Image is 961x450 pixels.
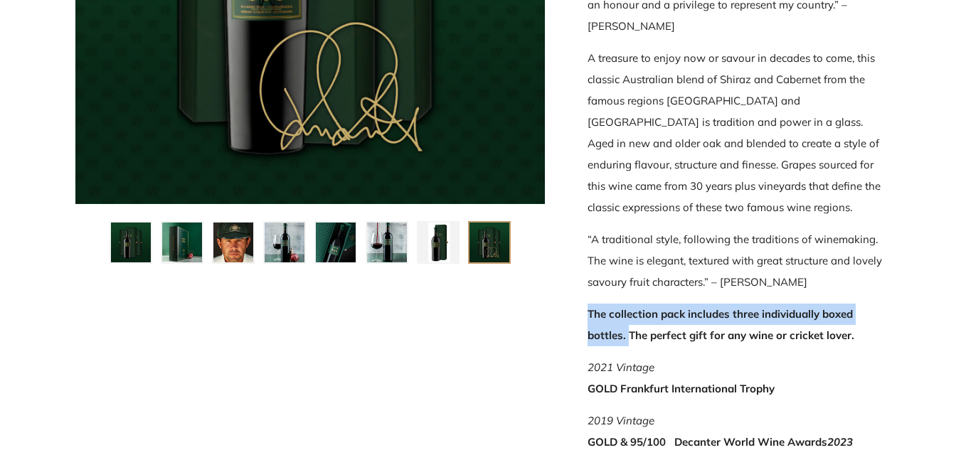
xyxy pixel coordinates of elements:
[367,223,407,262] img: Load image into Gallery viewer, Ponting &#39;366&#39; Shiraz Cabernet 2020 (3 individually gift b...
[162,223,202,262] img: Load image into Gallery viewer, Ponting &#39;366&#39; Shiraz Cabernet 2020 (3 individually gift b...
[588,382,775,395] span: GOLD Frankfurt International Trophy
[316,223,356,262] img: Load image into Gallery viewer, Ponting &#39;366&#39; Shiraz Cabernet 2020 (3 individually gift b...
[588,232,882,289] span: “A traditional style, following the traditions of winemaking. The wine is elegant, textured with ...
[588,435,827,449] span: GOLD & 95/100 Decanter World Wine Awards
[588,414,654,427] span: 2019 Vintage
[265,223,304,262] img: Load image into Gallery viewer, Ponting &#39;366&#39; Shiraz Cabernet 2020 (3 individually gift b...
[588,48,886,218] p: A treasure to enjoy now or savour in decades to come, this classic Australian blend of Shiraz and...
[469,223,509,262] img: Load image into Gallery viewer, Ponting &#39;366&#39; Shiraz Cabernet 2020 (3 individually gift b...
[588,307,854,342] span: The collection pack includes three individually boxed bottles. The perfect gift for any wine or c...
[418,223,458,262] img: Load image into Gallery viewer, Ponting &#39;366&#39; Shiraz Cabernet 2020 (3 individually gift b...
[588,360,654,374] em: 2021 Vintage
[827,435,853,449] em: 2023
[468,221,511,264] button: Load image into Gallery viewer, Ponting &#39;366&#39; Shiraz Cabernet 2020 (3 individually gift b...
[111,223,151,262] img: Load image into Gallery viewer, Ponting &#39;366&#39; Shiraz Cabernet 2020 (3 individually gift b...
[213,223,253,262] img: Load image into Gallery viewer, Ponting &#39;366&#39; Shiraz Cabernet 2020 (3 individually gift b...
